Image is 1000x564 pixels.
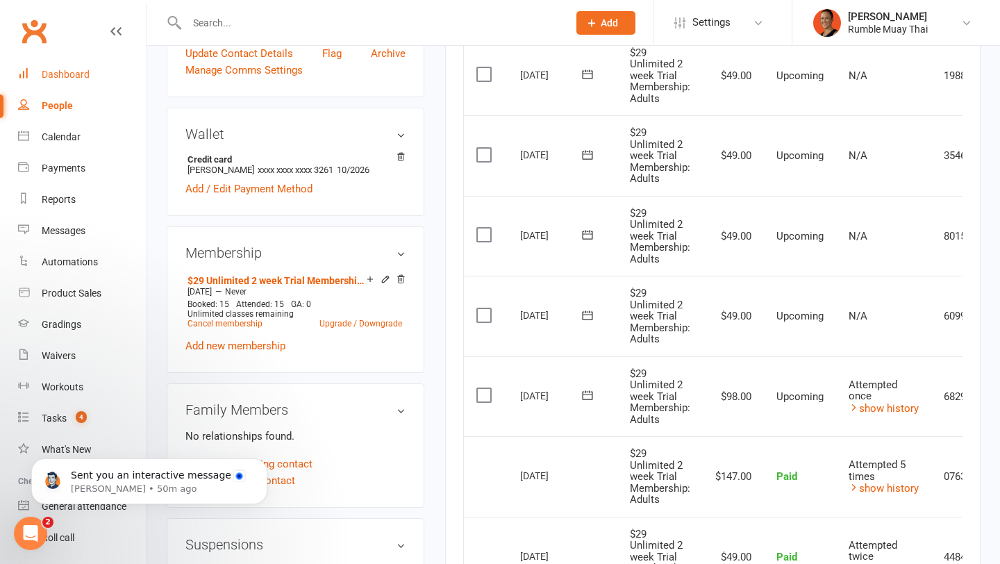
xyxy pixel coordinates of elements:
td: $98.00 [703,356,764,437]
a: Cancel membership [187,319,262,329]
span: N/A [849,310,867,322]
span: xxxx xxxx xxxx 3261 [258,165,333,175]
div: Rumble Muay Thai [848,23,928,35]
div: Waivers [42,350,76,361]
a: show history [849,482,919,495]
h3: Family Members [185,402,406,417]
div: Reports [42,194,76,205]
div: [DATE] [520,304,584,326]
h3: Membership [185,245,406,260]
a: Payments [18,153,147,184]
span: Upcoming [776,310,824,322]
div: Dashboard [42,69,90,80]
span: Attempted once [849,379,897,403]
a: Upgrade / Downgrade [319,319,402,329]
div: [DATE] [520,144,584,165]
span: Attempted twice [849,539,897,563]
a: Messages [18,215,147,247]
div: People [42,100,73,111]
span: N/A [849,69,867,82]
td: 6829073 [931,356,996,437]
a: Add / Edit Payment Method [185,181,312,197]
td: $49.00 [703,35,764,116]
td: 1988911 [931,35,996,116]
td: $49.00 [703,276,764,356]
a: Workouts [18,372,147,403]
div: — [184,286,406,297]
p: No relationships found. [185,428,406,445]
td: 0763753 [931,436,996,517]
span: $29 Unlimited 2 week Trial Membership: Adults [630,287,690,345]
td: $49.00 [703,196,764,276]
div: Workouts [42,381,83,392]
strong: Credit card [187,154,399,165]
td: $49.00 [703,115,764,196]
h3: Suspensions [185,537,406,552]
td: 8015009 [931,196,996,276]
td: 6099581 [931,276,996,356]
span: N/A [849,149,867,162]
a: Product Sales [18,278,147,309]
span: Paid [776,470,797,483]
span: Booked: 15 [187,299,229,309]
span: Paid [776,551,797,563]
div: Roll call [42,532,74,543]
td: $147.00 [703,436,764,517]
a: Roll call [18,522,147,554]
a: show history [849,402,919,415]
iframe: Intercom notifications message [10,429,288,526]
div: Gradings [42,319,81,330]
div: [DATE] [520,385,584,406]
a: People [18,90,147,122]
span: $29 Unlimited 2 week Trial Membership: Adults [630,207,690,265]
a: Add new membership [185,340,285,352]
span: Never [225,287,247,297]
span: $29 Unlimited 2 week Trial Membership: Adults [630,447,690,506]
td: 3546292 [931,115,996,196]
span: Settings [692,7,731,38]
span: Attempted 5 times [849,458,906,483]
span: $29 Unlimited 2 week Trial Membership: Adults [630,47,690,105]
a: Gradings [18,309,147,340]
span: Upcoming [776,149,824,162]
div: [DATE] [520,465,584,486]
span: Attended: 15 [236,299,284,309]
a: Tasks 4 [18,403,147,434]
div: [DATE] [520,64,584,85]
a: Update Contact Details [185,45,293,62]
a: Archive [371,45,406,62]
a: Manage Comms Settings [185,62,303,78]
span: 2 [42,517,53,528]
div: [PERSON_NAME] [848,10,928,23]
a: Waivers [18,340,147,372]
a: Calendar [18,122,147,153]
a: Dashboard [18,59,147,90]
div: Product Sales [42,288,101,299]
span: Upcoming [776,390,824,403]
span: $29 Unlimited 2 week Trial Membership: Adults [630,126,690,185]
span: 10/2026 [337,165,369,175]
img: thumb_image1722232694.png [813,9,841,37]
input: Search... [183,13,558,33]
span: $29 Unlimited 2 week Trial Membership: Adults [630,367,690,426]
span: N/A [849,230,867,242]
span: Upcoming [776,69,824,82]
div: Payments [42,163,85,174]
div: Messages [42,225,85,236]
a: Automations [18,247,147,278]
span: [DATE] [187,287,212,297]
div: Tasks [42,413,67,424]
span: Upcoming [776,230,824,242]
span: Add [601,17,618,28]
li: [PERSON_NAME] [185,152,406,177]
span: GA: 0 [291,299,311,309]
div: Automations [42,256,98,267]
div: Calendar [42,131,81,142]
a: $29 Unlimited 2 week Trial Membership: Adults [187,275,367,286]
div: [DATE] [520,224,584,246]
